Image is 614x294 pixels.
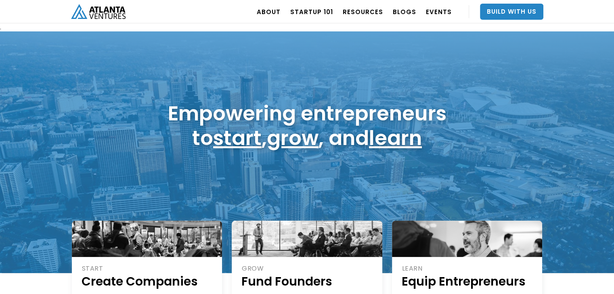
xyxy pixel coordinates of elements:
h1: Equip Entrepreneurs [402,273,534,290]
a: learn [369,124,422,152]
a: RESOURCES [343,0,383,23]
a: Startup 101 [290,0,333,23]
h1: Fund Founders [241,273,373,290]
a: start [213,124,262,152]
div: START [82,264,214,273]
div: LEARN [402,264,534,273]
a: Build With Us [480,4,543,20]
a: ABOUT [257,0,281,23]
a: grow [267,124,319,152]
h1: Empowering entrepreneurs to , , and [168,101,446,150]
h1: Create Companies [82,273,214,290]
div: GROW [242,264,373,273]
a: EVENTS [426,0,452,23]
a: BLOGS [393,0,416,23]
